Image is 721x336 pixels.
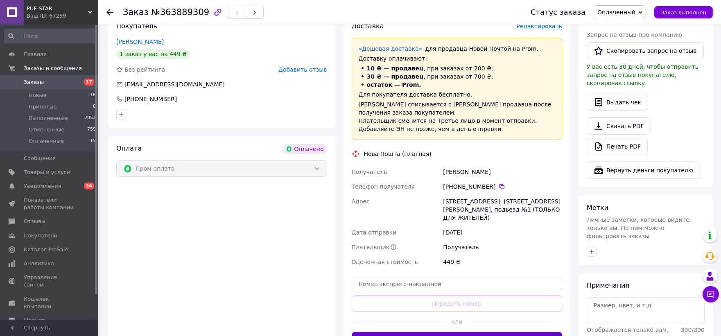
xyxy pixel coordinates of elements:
[24,218,45,225] span: Отзывы
[4,29,97,43] input: Поиск
[24,183,61,190] span: Уведомления
[446,318,467,326] span: или
[24,79,44,86] span: Заказы
[352,198,370,205] span: Адрес
[116,144,142,152] span: Оплата
[359,64,556,72] li: , при заказах от 200 ₴;
[84,183,94,189] span: 24
[587,216,689,239] span: Личные заметки, которые видите только вы. По ним можно фильтровать заказы
[24,317,45,324] span: Маркет
[359,45,556,53] div: для продавца Новой Почтой на Prom.
[24,51,47,58] span: Главная
[359,90,556,99] div: Для покупателя доставка бесплатно.
[587,63,698,86] span: У вас есть 30 дней, чтобы отправить запрос на отзыв покупателю, скопировав ссылку.
[587,94,648,111] button: Выдать чек
[367,73,424,80] span: 30 ₴ — продавец
[24,196,76,211] span: Показатели работы компании
[587,162,700,179] button: Вернуть деньги покупателю
[587,138,648,155] a: Печать PDF
[441,240,564,255] div: Получатель
[124,81,225,88] span: [EMAIL_ADDRESS][DOMAIN_NAME]
[278,66,327,73] span: Добавить отзыв
[29,115,68,122] span: Выполненные
[27,5,88,12] span: PUF-STAR
[24,246,68,253] span: Каталог ProSale
[359,72,556,81] li: , при заказах от 700 ₴;
[84,79,94,86] span: 17
[84,115,96,122] span: 2052
[359,45,423,52] a: «Дешевая доставка»
[362,150,434,158] div: Нова Пошта (платная)
[441,255,564,269] div: 449 ₴
[352,22,384,30] span: Доставка
[123,7,149,17] span: Заказ
[29,138,64,145] span: Оплаченные
[24,169,70,176] span: Товары и услуги
[24,274,76,289] span: Управление сайтом
[124,66,165,73] span: Без рейтинга
[24,155,56,162] span: Сообщения
[587,32,682,38] span: Запрос на отзыв про компанию
[29,103,57,110] span: Принятые
[359,100,556,133] div: [PERSON_NAME] списывается с [PERSON_NAME] продавца после получения заказа покупателем. Плательщик...
[352,244,390,250] span: Плательщик
[367,65,424,72] span: 10 ₴ — продавец
[443,183,562,191] div: [PHONE_NUMBER]
[352,259,418,265] span: Оценочная стоимость
[531,8,585,16] div: Статус заказа
[24,65,82,72] span: Заказы и сообщения
[441,165,564,179] div: [PERSON_NAME]
[703,286,719,302] button: Чат с покупателем
[116,49,190,59] div: 1 заказ у вас на 449 ₴
[587,117,651,135] a: Скачать PDF
[661,9,706,16] span: Заказ выполнен
[352,229,397,236] span: Дата отправки
[359,54,556,63] div: Доставку оплачивают:
[441,225,564,240] div: [DATE]
[27,12,98,20] div: Ваш ID: 67259
[352,276,563,292] input: Номер экспресс-накладной
[681,327,705,333] span: 300 / 300
[654,6,713,18] button: Заказ выполнен
[90,92,96,99] span: 16
[441,194,564,225] div: [STREET_ADDRESS]: [STREET_ADDRESS][PERSON_NAME], подьезд №1 (ТОЛЬКО ДЛЯ ЖИТЕЛЕЙ)
[151,7,209,17] span: №363889309
[283,144,327,154] div: Оплачено
[516,23,562,29] span: Редактировать
[106,8,113,16] div: Вернуться назад
[24,232,57,239] span: Покупатели
[587,204,608,212] span: Метки
[116,22,157,30] span: Покупатель
[24,260,54,267] span: Аналитика
[29,92,47,99] span: Новые
[587,42,704,59] button: Скопировать запрос на отзыв
[29,126,64,133] span: Отмененные
[587,282,629,289] span: Примечания
[597,9,635,16] span: Оплаченный
[116,38,164,45] a: [PERSON_NAME]
[352,183,415,190] span: Телефон получателя
[352,169,387,175] span: Получатель
[90,138,96,145] span: 15
[124,95,178,103] div: [PHONE_NUMBER]
[87,126,96,133] span: 759
[367,81,421,88] span: остаток — Prom.
[93,103,96,110] span: 0
[24,295,76,310] span: Кошелек компании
